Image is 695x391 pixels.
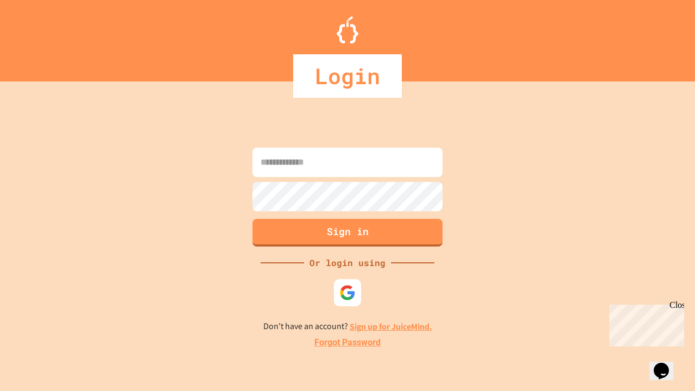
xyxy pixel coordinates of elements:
p: Don't have an account? [263,320,432,333]
button: Sign in [252,219,443,247]
a: Forgot Password [314,336,381,349]
iframe: chat widget [605,300,684,346]
img: google-icon.svg [339,285,356,301]
div: Chat with us now!Close [4,4,75,69]
img: Logo.svg [337,16,358,43]
a: Sign up for JuiceMind. [350,321,432,332]
div: Or login using [304,256,391,269]
div: Login [293,54,402,98]
iframe: chat widget [649,348,684,380]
